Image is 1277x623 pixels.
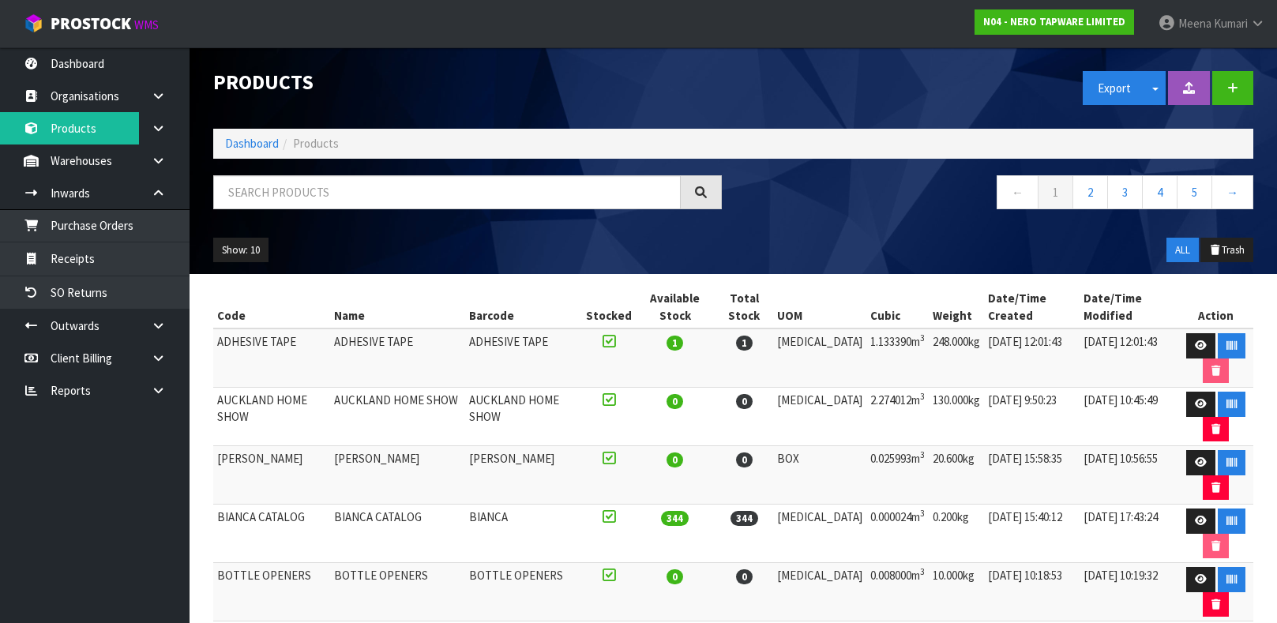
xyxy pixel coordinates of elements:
[661,511,689,526] span: 344
[773,286,866,328] th: UOM
[731,511,758,526] span: 344
[1080,328,1177,388] td: [DATE] 12:01:43
[1142,175,1177,209] a: 4
[773,388,866,446] td: [MEDICAL_DATA]
[929,388,984,446] td: 130.000kg
[984,505,1080,563] td: [DATE] 15:40:12
[736,394,753,409] span: 0
[1214,16,1248,31] span: Kumari
[920,449,925,460] sup: 3
[330,446,465,505] td: [PERSON_NAME]
[984,328,1080,388] td: [DATE] 12:01:43
[51,13,131,34] span: ProStock
[773,446,866,505] td: BOX
[330,388,465,446] td: AUCKLAND HOME SHOW
[330,328,465,388] td: ADHESIVE TAPE
[929,505,984,563] td: 0.200kg
[667,336,683,351] span: 1
[997,175,1039,209] a: ←
[1166,238,1199,263] button: ALL
[920,391,925,402] sup: 3
[866,328,929,388] td: 1.133390m
[1080,563,1177,621] td: [DATE] 10:19:32
[920,508,925,519] sup: 3
[24,13,43,33] img: cube-alt.png
[213,388,330,446] td: AUCKLAND HOME SHOW
[929,446,984,505] td: 20.600kg
[746,175,1254,214] nav: Page navigation
[866,563,929,621] td: 0.008000m
[636,286,714,328] th: Available Stock
[213,563,330,621] td: BOTTLE OPENERS
[866,286,929,328] th: Cubic
[213,446,330,505] td: [PERSON_NAME]
[213,175,681,209] input: Search products
[213,71,722,94] h1: Products
[1200,238,1253,263] button: Trash
[975,9,1134,35] a: N04 - NERO TAPWARE LIMITED
[1072,175,1108,209] a: 2
[1038,175,1073,209] a: 1
[465,286,582,328] th: Barcode
[929,328,984,388] td: 248.000kg
[773,505,866,563] td: [MEDICAL_DATA]
[582,286,636,328] th: Stocked
[213,505,330,563] td: BIANCA CATALOG
[984,446,1080,505] td: [DATE] 15:58:35
[330,286,465,328] th: Name
[667,394,683,409] span: 0
[715,286,774,328] th: Total Stock
[213,238,269,263] button: Show: 10
[667,569,683,584] span: 0
[330,563,465,621] td: BOTTLE OPENERS
[929,563,984,621] td: 10.000kg
[1178,16,1211,31] span: Meena
[465,388,582,446] td: AUCKLAND HOME SHOW
[866,505,929,563] td: 0.000024m
[736,336,753,351] span: 1
[213,328,330,388] td: ADHESIVE TAPE
[736,569,753,584] span: 0
[773,328,866,388] td: [MEDICAL_DATA]
[667,452,683,467] span: 0
[1080,388,1177,446] td: [DATE] 10:45:49
[465,446,582,505] td: [PERSON_NAME]
[866,388,929,446] td: 2.274012m
[1177,286,1253,328] th: Action
[736,452,753,467] span: 0
[330,505,465,563] td: BIANCA CATALOG
[983,15,1125,28] strong: N04 - NERO TAPWARE LIMITED
[465,563,582,621] td: BOTTLE OPENERS
[465,328,582,388] td: ADHESIVE TAPE
[984,388,1080,446] td: [DATE] 9:50:23
[134,17,159,32] small: WMS
[866,446,929,505] td: 0.025993m
[920,566,925,577] sup: 3
[1177,175,1212,209] a: 5
[984,563,1080,621] td: [DATE] 10:18:53
[293,136,339,151] span: Products
[1080,505,1177,563] td: [DATE] 17:43:24
[1083,71,1146,105] button: Export
[773,563,866,621] td: [MEDICAL_DATA]
[465,505,582,563] td: BIANCA
[1107,175,1143,209] a: 3
[1080,446,1177,505] td: [DATE] 10:56:55
[1080,286,1177,328] th: Date/Time Modified
[929,286,984,328] th: Weight
[225,136,279,151] a: Dashboard
[213,286,330,328] th: Code
[920,332,925,343] sup: 3
[984,286,1080,328] th: Date/Time Created
[1211,175,1253,209] a: →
